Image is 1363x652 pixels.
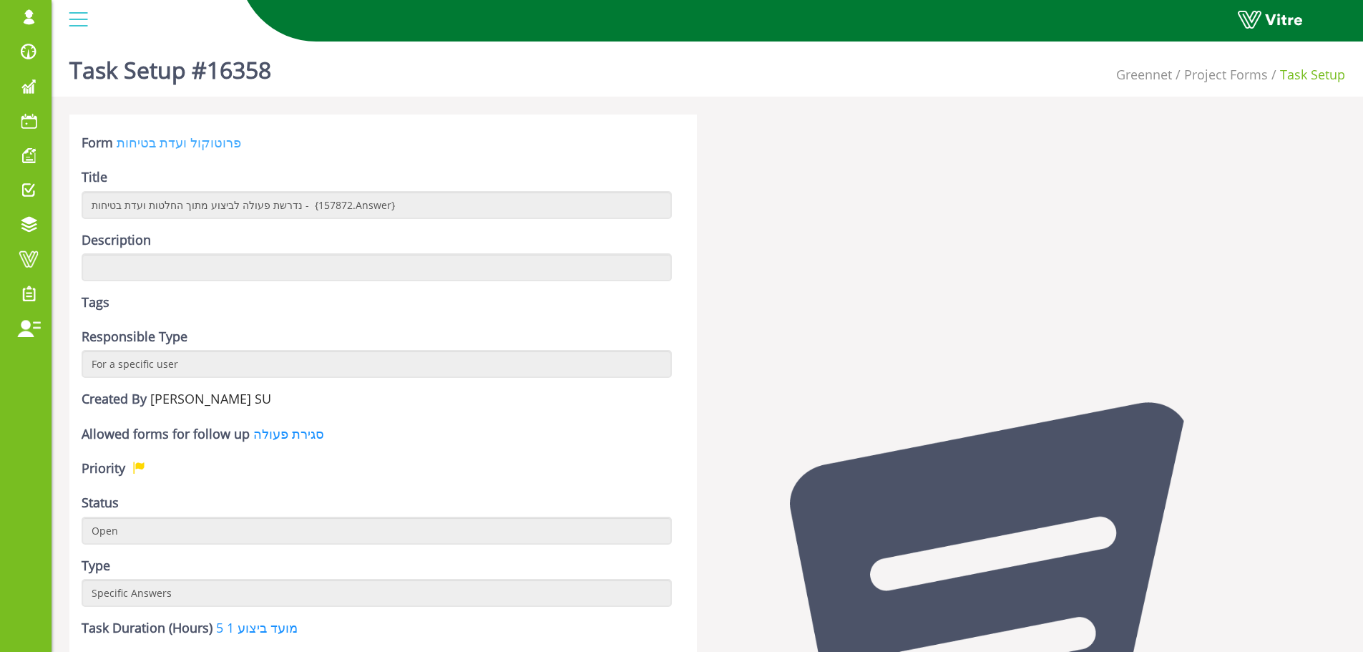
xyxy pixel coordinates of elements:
label: Created By [82,389,147,409]
li: Task Setup [1268,64,1345,84]
label: Responsible Type [82,326,187,346]
label: Allowed forms for follow up [82,424,250,444]
a: Project Forms [1184,66,1268,83]
a: פרוטוקול ועדת בטיחות [117,134,241,151]
label: Description [82,230,151,250]
span: 22732 [150,390,271,407]
label: Tags [82,292,109,312]
h1: Task Setup #16358 [69,36,271,97]
a: סגירת פעולה [253,425,324,442]
a: Greennet [1116,66,1172,83]
label: Task Duration (Hours) [82,618,212,638]
label: Priority [82,458,125,478]
label: Type [82,555,110,575]
a: 5 מועד ביצוע 1 [216,619,298,636]
label: Form [82,132,113,152]
label: Title [82,167,107,187]
label: Status [82,492,119,512]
